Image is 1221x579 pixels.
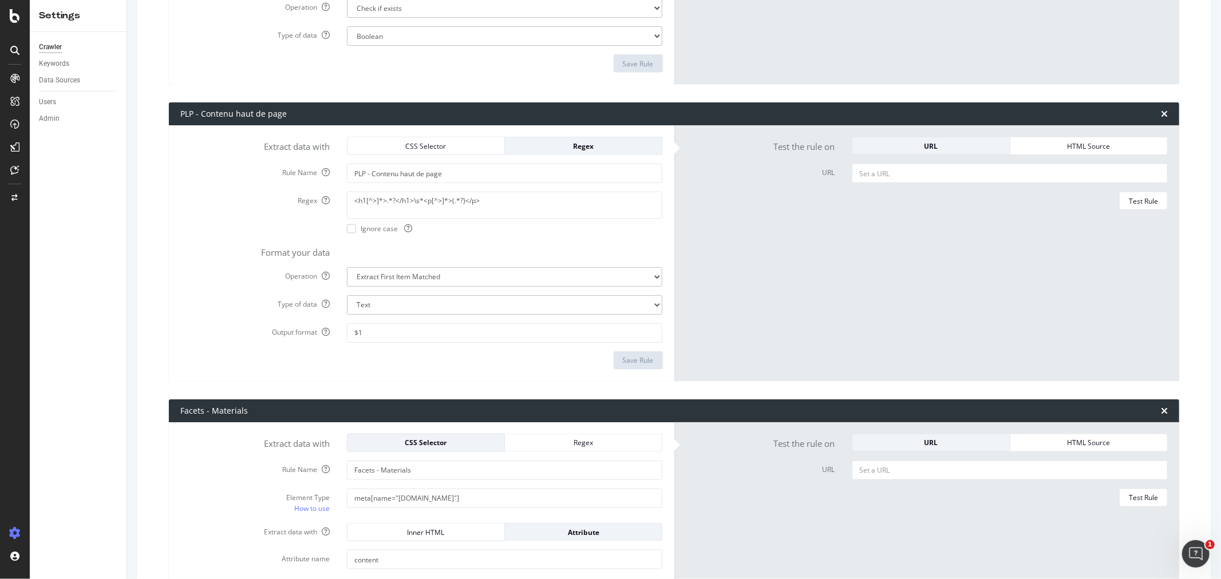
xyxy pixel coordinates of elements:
div: Save Rule [623,59,654,69]
button: HTML Source [1010,137,1168,155]
button: Regex [505,434,662,452]
div: Data Sources [39,74,80,86]
label: Rule Name [172,164,338,177]
div: HTML Source [1020,141,1158,151]
label: Format your data [172,243,338,259]
button: URL [852,434,1010,452]
div: Test Rule [1129,196,1158,206]
button: CSS Selector [347,434,505,452]
label: Test the rule on [677,434,844,450]
a: Keywords [39,58,118,70]
textarea: <h1[^>]*>.*?</h1>\s*<p[^>]*>(.*?)</p> [347,192,663,219]
button: Test Rule [1119,489,1168,507]
button: URL [852,137,1010,155]
a: Crawler [39,41,118,53]
div: Users [39,96,56,108]
div: CSS Selector [357,438,495,447]
div: Facets - Materials [180,405,248,417]
button: HTML Source [1010,434,1168,452]
label: Extract data with [172,523,338,537]
div: Element Type [180,493,330,502]
iframe: Intercom live chat [1182,540,1210,568]
button: Attribute [505,523,662,541]
button: Save Rule [614,351,663,370]
input: $1 [347,323,663,343]
div: Save Rule [623,355,654,365]
div: Test Rule [1129,493,1158,502]
div: CSS Selector [357,141,495,151]
div: Keywords [39,58,69,70]
div: Settings [39,9,117,22]
label: Type of data [172,295,338,309]
label: Test the rule on [677,137,844,153]
input: Provide a name [347,164,663,183]
button: Save Rule [614,54,663,73]
span: Ignore case [361,224,412,233]
input: CSS Expression [347,489,663,508]
div: Regex [514,141,653,151]
button: Regex [505,137,662,155]
a: Users [39,96,118,108]
label: URL [677,164,844,177]
div: Admin [39,113,60,125]
input: Set a URL [852,164,1168,183]
div: times [1161,109,1168,118]
label: Rule Name [172,461,338,474]
label: Output format [172,323,338,337]
div: Crawler [39,41,62,53]
button: CSS Selector [347,137,505,155]
button: Inner HTML [347,523,505,541]
div: times [1161,406,1168,415]
label: Type of data [172,26,338,40]
div: HTML Source [1020,438,1158,447]
div: Regex [514,438,653,447]
label: URL [677,461,844,474]
button: Test Rule [1119,192,1168,210]
div: Inner HTML [357,528,495,537]
input: Provide a name [347,461,663,480]
a: How to use [294,502,330,514]
label: Extract data with [172,434,338,450]
label: Extract data with [172,137,338,153]
label: Regex [172,192,338,205]
label: Operation [172,267,338,281]
div: Attribute name [180,554,330,564]
div: URL [862,141,1000,151]
div: URL [862,438,1000,447]
a: Data Sources [39,74,118,86]
div: PLP - Contenu haut de page [180,108,287,120]
a: Admin [39,113,118,125]
input: Set a URL [852,461,1168,480]
span: 1 [1206,540,1215,549]
div: Attribute [514,528,653,537]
